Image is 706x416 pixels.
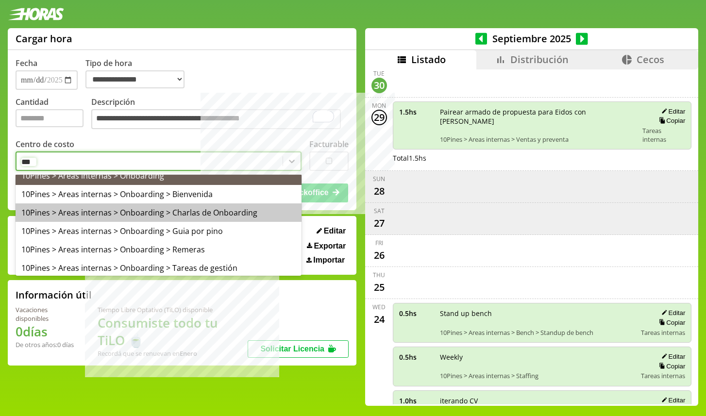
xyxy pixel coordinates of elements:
[16,203,302,222] div: 10Pines > Areas internas > Onboarding > Charlas de Onboarding
[399,352,433,362] span: 0.5 hs
[180,349,197,358] b: Enero
[641,371,685,380] span: Tareas internas
[658,107,685,116] button: Editar
[372,101,386,110] div: Mon
[371,247,387,263] div: 26
[98,305,248,314] div: Tiempo Libre Optativo (TiLO) disponible
[371,78,387,93] div: 30
[98,314,248,349] h1: Consumiste todo tu TiLO 🍵
[98,349,248,358] div: Recordá que se renuevan en
[510,53,569,66] span: Distribución
[440,352,635,362] span: Weekly
[371,311,387,327] div: 24
[399,396,433,405] span: 1.0 hs
[440,309,635,318] span: Stand up bench
[656,116,685,125] button: Copiar
[440,371,635,380] span: 10Pines > Areas internas > Staffing
[373,69,385,78] div: Tue
[658,309,685,317] button: Editar
[85,58,192,90] label: Tipo de hora
[314,226,349,236] button: Editar
[440,135,636,144] span: 10Pines > Areas internas > Ventas y preventa
[375,239,383,247] div: Fri
[658,352,685,361] button: Editar
[91,97,349,132] label: Descripción
[16,323,74,340] h1: 0 días
[656,362,685,370] button: Copiar
[91,109,341,130] textarea: To enrich screen reader interactions, please activate Accessibility in Grammarly extension settings
[440,328,635,337] span: 10Pines > Areas internas > Bench > Standup de bench
[304,241,349,251] button: Exportar
[314,242,346,250] span: Exportar
[16,97,91,132] label: Cantidad
[372,303,386,311] div: Wed
[85,70,185,88] select: Tipo de hora
[16,58,37,68] label: Fecha
[16,32,72,45] h1: Cargar hora
[642,126,685,144] span: Tareas internas
[393,153,692,163] div: Total 1.5 hs
[399,309,433,318] span: 0.5 hs
[371,183,387,199] div: 28
[440,107,636,126] span: Pairear armado de propuesta para Eidos con [PERSON_NAME]
[374,207,385,215] div: Sat
[16,288,92,301] h2: Información útil
[313,256,345,265] span: Importar
[411,53,446,66] span: Listado
[16,166,302,185] div: 10Pines > Areas internas > Onboarding
[399,107,433,116] span: 1.5 hs
[255,188,328,197] span: Enviar al backoffice
[16,222,302,240] div: 10Pines > Areas internas > Onboarding > Guia por pino
[371,110,387,125] div: 29
[260,345,324,353] span: Solicitar Licencia
[16,185,302,203] div: 10Pines > Areas internas > Onboarding > Bienvenida
[371,279,387,295] div: 25
[16,305,74,323] div: Vacaciones disponibles
[16,139,74,150] label: Centro de costo
[487,32,576,45] span: Septiembre 2025
[656,318,685,327] button: Copiar
[16,240,302,259] div: 10Pines > Areas internas > Onboarding > Remeras
[440,396,635,405] span: iterando CV
[309,139,349,150] label: Facturable
[637,53,664,66] span: Cecos
[365,69,698,404] div: scrollable content
[16,109,84,127] input: Cantidad
[658,396,685,404] button: Editar
[641,328,685,337] span: Tareas internas
[373,271,385,279] div: Thu
[373,175,385,183] div: Sun
[8,8,64,20] img: logotipo
[324,227,346,235] span: Editar
[371,215,387,231] div: 27
[16,340,74,349] div: De otros años: 0 días
[16,259,302,277] div: 10Pines > Areas internas > Onboarding > Tareas de gestión
[248,340,349,358] button: Solicitar Licencia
